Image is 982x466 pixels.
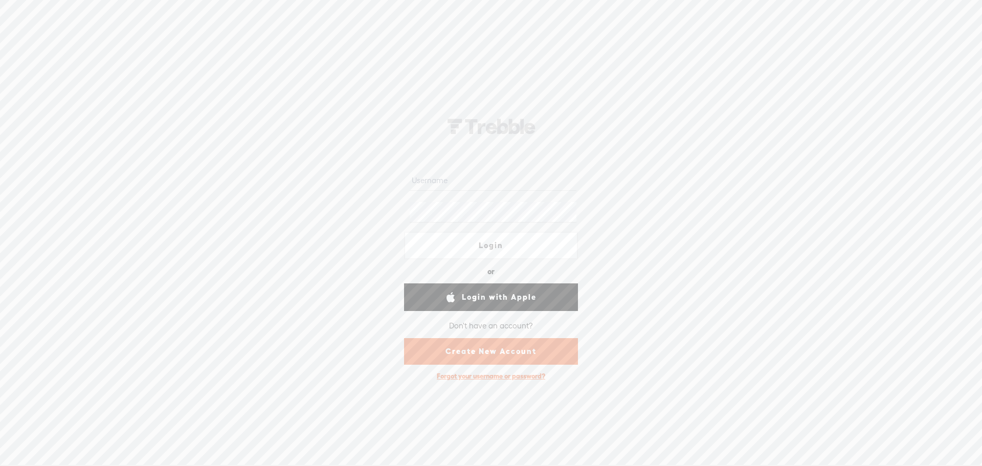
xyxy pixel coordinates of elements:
div: or [487,263,495,280]
div: Don't have an account? [449,315,533,336]
a: Login [404,232,578,259]
input: Username [410,171,576,191]
div: Forgot your username or password? [432,367,550,386]
a: Create New Account [404,338,578,365]
a: Login with Apple [404,283,578,311]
